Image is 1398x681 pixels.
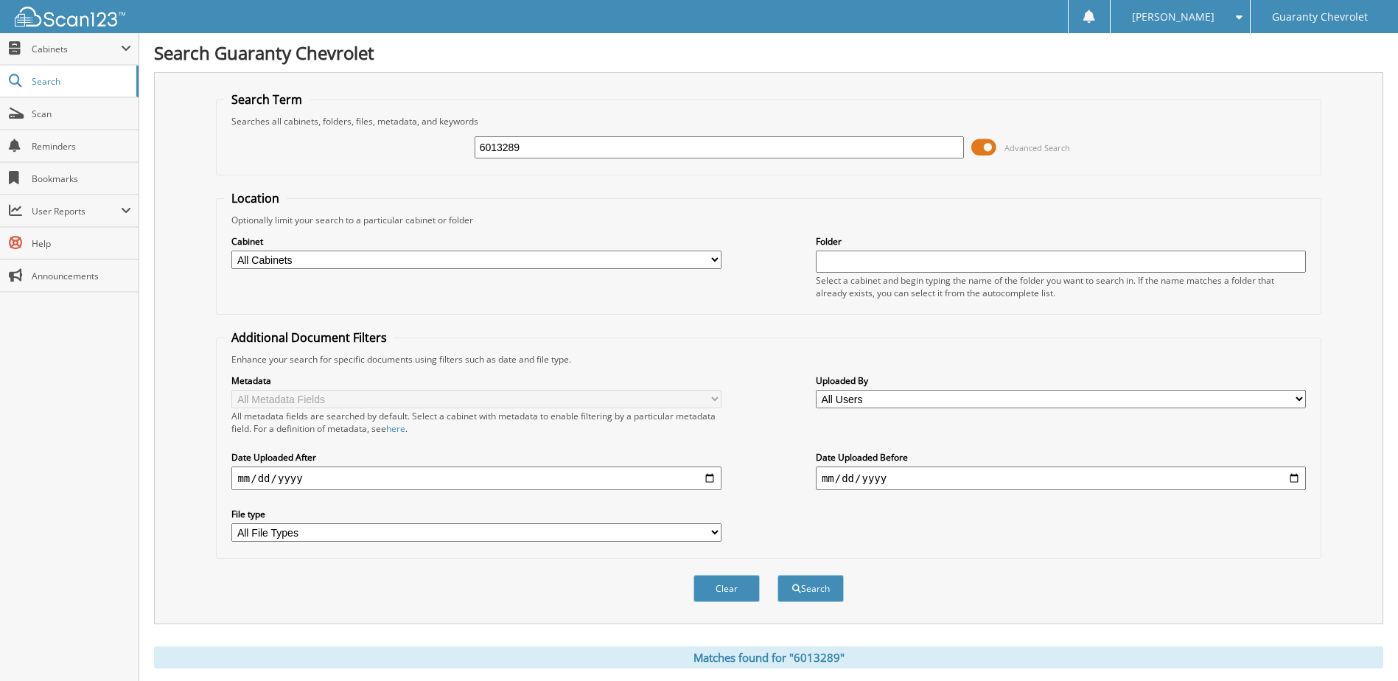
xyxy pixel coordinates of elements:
[32,140,131,153] span: Reminders
[32,43,121,55] span: Cabinets
[816,374,1306,387] label: Uploaded By
[386,422,405,435] a: here
[15,7,125,27] img: scan123-logo-white.svg
[224,190,287,206] legend: Location
[224,91,310,108] legend: Search Term
[816,274,1306,299] div: Select a cabinet and begin typing the name of the folder you want to search in. If the name match...
[224,353,1313,366] div: Enhance your search for specific documents using filters such as date and file type.
[32,270,131,282] span: Announcements
[32,75,129,88] span: Search
[231,508,721,520] label: File type
[816,467,1306,490] input: end
[32,172,131,185] span: Bookmarks
[32,237,131,250] span: Help
[224,329,394,346] legend: Additional Document Filters
[1132,13,1214,21] span: [PERSON_NAME]
[231,467,721,490] input: start
[154,646,1383,668] div: Matches found for "6013289"
[777,575,844,602] button: Search
[231,451,721,464] label: Date Uploaded After
[1272,13,1368,21] span: Guaranty Chevrolet
[693,575,760,602] button: Clear
[154,41,1383,65] h1: Search Guaranty Chevrolet
[224,115,1313,128] div: Searches all cabinets, folders, files, metadata, and keywords
[231,235,721,248] label: Cabinet
[231,410,721,435] div: All metadata fields are searched by default. Select a cabinet with metadata to enable filtering b...
[816,451,1306,464] label: Date Uploaded Before
[32,205,121,217] span: User Reports
[816,235,1306,248] label: Folder
[1004,142,1070,153] span: Advanced Search
[231,374,721,387] label: Metadata
[224,214,1313,226] div: Optionally limit your search to a particular cabinet or folder
[32,108,131,120] span: Scan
